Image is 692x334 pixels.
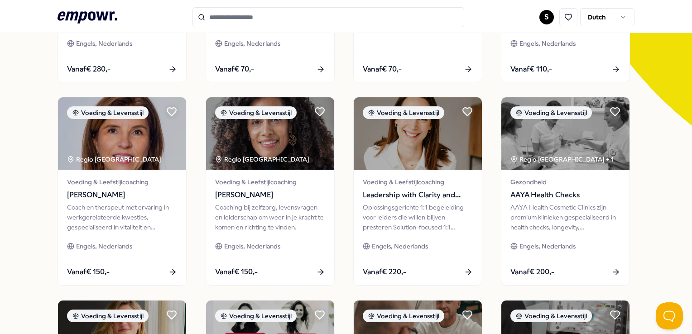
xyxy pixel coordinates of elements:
a: package imageVoeding & LevensstijlRegio [GEOGRAPHIC_DATA] + 1GezondheidAAYA Health ChecksAAYA Hea... [501,97,630,285]
a: package imageVoeding & LevensstijlVoeding & LeefstijlcoachingLeadership with Clarity and EnergyOp... [353,97,482,285]
span: AAYA Health Checks [510,189,620,201]
iframe: Help Scout Beacon - Open [656,302,683,329]
span: Vanaf € 70,- [215,63,254,75]
div: Voeding & Levensstijl [67,310,149,322]
div: AAYA Health Cosmetic Clinics zijn premium klinieken gespecialiseerd in health checks, longevity, ... [510,202,620,233]
img: package image [206,97,334,170]
span: Engels, Nederlands [224,241,280,251]
div: Regio [GEOGRAPHIC_DATA] [215,154,311,164]
span: Vanaf € 150,- [67,266,110,278]
a: package imageVoeding & LevensstijlRegio [GEOGRAPHIC_DATA] Voeding & Leefstijlcoaching[PERSON_NAME... [206,97,335,285]
span: Vanaf € 280,- [67,63,111,75]
div: Voeding & Levensstijl [215,106,297,119]
span: [PERSON_NAME] [67,189,177,201]
span: Voeding & Leefstijlcoaching [67,177,177,187]
div: Voeding & Levensstijl [363,106,444,119]
span: Vanaf € 220,- [363,266,406,278]
span: Engels, Nederlands [519,38,576,48]
span: Voeding & Leefstijlcoaching [363,177,473,187]
div: Coach en therapeut met ervaring in werkgerelateerde kwesties, gespecialiseerd in vitaliteit en vo... [67,202,177,233]
div: Voeding & Levensstijl [67,106,149,119]
span: Engels, Nederlands [519,241,576,251]
img: package image [354,97,482,170]
span: Vanaf € 70,- [363,63,402,75]
span: [PERSON_NAME] [215,189,325,201]
span: Engels, Nederlands [76,38,132,48]
span: Gezondheid [510,177,620,187]
div: Voeding & Levensstijl [363,310,444,322]
span: Engels, Nederlands [372,241,428,251]
div: Voeding & Levensstijl [215,310,297,322]
div: Coaching bij zelfzorg, levensvragen en leiderschap om weer in je kracht te komen en richting te v... [215,202,325,233]
button: S [539,10,554,24]
span: Voeding & Leefstijlcoaching [215,177,325,187]
div: Regio [GEOGRAPHIC_DATA] + 1 [510,154,614,164]
img: package image [58,97,186,170]
span: Engels, Nederlands [76,241,132,251]
span: Leadership with Clarity and Energy [363,189,473,201]
img: package image [501,97,630,170]
span: Vanaf € 200,- [510,266,554,278]
div: Oplossingsgerichte 1:1 begeleiding voor leiders die willen blijven presteren Solution-focused 1:1... [363,202,473,233]
div: Voeding & Levensstijl [510,106,592,119]
input: Search for products, categories or subcategories [192,7,464,27]
div: Regio [GEOGRAPHIC_DATA] [67,154,163,164]
span: Vanaf € 150,- [215,266,258,278]
span: Engels, Nederlands [224,38,280,48]
span: Vanaf € 110,- [510,63,552,75]
div: Voeding & Levensstijl [510,310,592,322]
a: package imageVoeding & LevensstijlRegio [GEOGRAPHIC_DATA] Voeding & Leefstijlcoaching[PERSON_NAME... [58,97,187,285]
